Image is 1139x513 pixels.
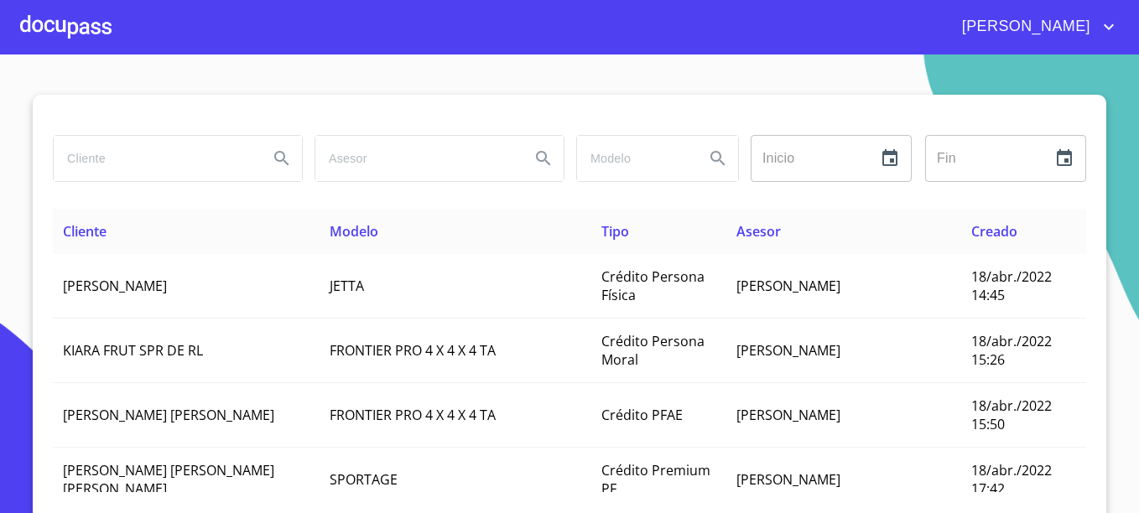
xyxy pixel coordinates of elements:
[330,277,364,295] span: JETTA
[330,222,378,241] span: Modelo
[577,136,691,181] input: search
[736,277,840,295] span: [PERSON_NAME]
[601,267,705,304] span: Crédito Persona Física
[330,470,398,489] span: SPORTAGE
[698,138,738,179] button: Search
[971,267,1052,304] span: 18/abr./2022 14:45
[971,396,1052,433] span: 18/abr./2022 15:50
[949,13,1119,40] button: account of current user
[63,277,167,295] span: [PERSON_NAME]
[63,406,274,424] span: [PERSON_NAME] [PERSON_NAME]
[601,461,710,498] span: Crédito Premium PF
[949,13,1099,40] span: [PERSON_NAME]
[971,332,1052,369] span: 18/abr./2022 15:26
[601,332,705,369] span: Crédito Persona Moral
[971,222,1017,241] span: Creado
[315,136,517,181] input: search
[601,406,683,424] span: Crédito PFAE
[601,222,629,241] span: Tipo
[54,136,255,181] input: search
[736,470,840,489] span: [PERSON_NAME]
[736,222,781,241] span: Asesor
[63,461,274,498] span: [PERSON_NAME] [PERSON_NAME] [PERSON_NAME]
[736,341,840,360] span: [PERSON_NAME]
[63,341,203,360] span: KIARA FRUT SPR DE RL
[330,341,496,360] span: FRONTIER PRO 4 X 4 X 4 TA
[736,406,840,424] span: [PERSON_NAME]
[523,138,564,179] button: Search
[63,222,107,241] span: Cliente
[262,138,302,179] button: Search
[971,461,1052,498] span: 18/abr./2022 17:42
[330,406,496,424] span: FRONTIER PRO 4 X 4 X 4 TA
